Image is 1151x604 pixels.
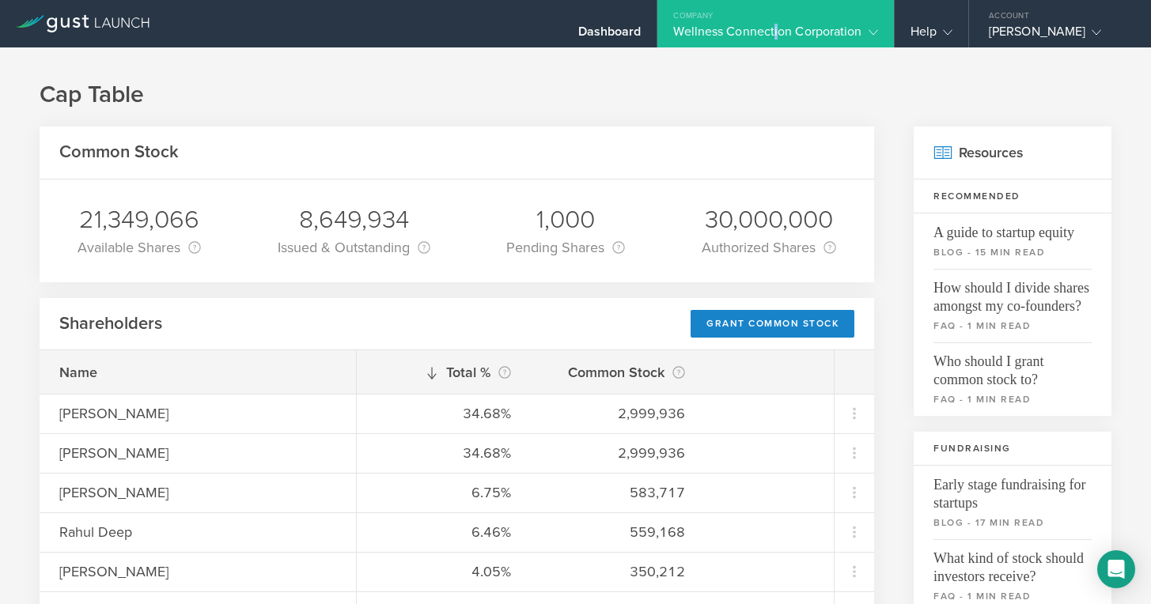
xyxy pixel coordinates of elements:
div: Total % [377,361,511,383]
span: How should I divide shares amongst my co-founders? [933,269,1092,315]
div: Available Shares [78,236,201,259]
div: Dashboard [578,24,642,47]
a: A guide to startup equityblog - 15 min read [914,213,1111,269]
h3: Recommended [914,179,1111,213]
small: blog - 15 min read [933,245,1092,259]
div: 34.68% [377,403,511,424]
div: Pending Shares [506,236,625,259]
span: A guide to startup equity [933,213,1092,242]
span: Early stage fundraising for startups [933,466,1092,512]
div: Issued & Outstanding [278,236,430,259]
div: 583,717 [551,482,685,503]
small: faq - 1 min read [933,392,1092,406]
div: 2,999,936 [551,443,685,463]
a: Who should I grant common stock to?faq - 1 min read [914,342,1111,416]
span: What kind of stock should investors receive? [933,539,1092,586]
a: Early stage fundraising for startupsblog - 17 min read [914,466,1111,539]
div: Help [911,24,952,47]
a: How should I divide shares amongst my co-founders?faq - 1 min read [914,269,1111,342]
div: 8,649,934 [278,203,430,236]
div: 559,168 [551,522,685,542]
div: Authorized Shares [702,236,836,259]
div: 2,999,936 [551,403,685,424]
small: faq - 1 min read [933,589,1092,603]
div: Rahul Deep [59,522,336,542]
div: 6.75% [377,482,511,503]
div: [PERSON_NAME] [59,482,336,503]
div: [PERSON_NAME] [59,403,336,424]
div: Common Stock [551,361,685,383]
h2: Shareholders [59,312,162,335]
div: 30,000,000 [702,203,836,236]
div: 4.05% [377,561,511,582]
div: [PERSON_NAME] [59,561,336,582]
h2: Common Stock [59,141,179,164]
small: blog - 17 min read [933,515,1092,530]
div: Open Intercom Messenger [1097,550,1135,588]
div: 350,212 [551,561,685,582]
div: [PERSON_NAME] [59,443,336,463]
div: 21,349,066 [78,203,201,236]
div: Name [59,362,336,383]
div: [PERSON_NAME] [989,24,1123,47]
span: Who should I grant common stock to? [933,342,1092,389]
div: 6.46% [377,522,511,542]
div: 1,000 [506,203,625,236]
h3: Fundraising [914,432,1111,466]
small: faq - 1 min read [933,319,1092,333]
div: Grant Common Stock [691,310,854,338]
h2: Resources [914,126,1111,179]
div: 34.68% [377,443,511,463]
h1: Cap Table [40,79,1111,111]
div: Wellness Connection Corporation [673,24,877,47]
